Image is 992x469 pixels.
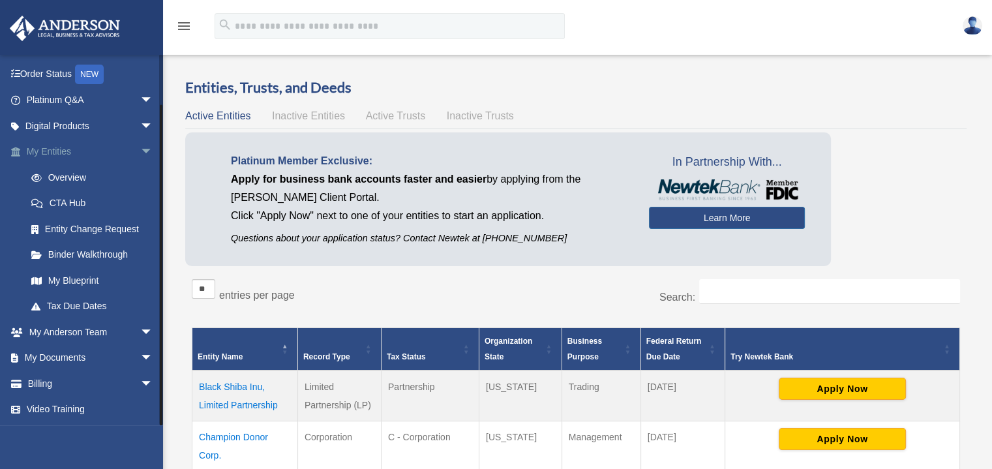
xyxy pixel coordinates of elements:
a: Video Training [9,397,173,423]
a: My Anderson Teamarrow_drop_down [9,319,173,345]
span: arrow_drop_down [140,113,166,140]
p: Platinum Member Exclusive: [231,152,629,170]
td: Partnership [381,371,479,421]
a: Learn More [649,207,805,229]
span: arrow_drop_down [140,371,166,397]
td: Black Shiba Inu, Limited Partnership [192,371,298,421]
button: Apply Now [779,378,906,400]
td: Limited Partnership (LP) [297,371,381,421]
span: In Partnership With... [649,152,805,173]
th: Business Purpose: Activate to sort [562,327,640,371]
span: arrow_drop_down [140,87,166,114]
h3: Entities, Trusts, and Deeds [185,78,967,98]
th: Entity Name: Activate to invert sorting [192,327,298,371]
i: search [218,18,232,32]
div: NEW [75,65,104,84]
span: Inactive Entities [272,110,345,121]
span: arrow_drop_down [140,139,166,166]
th: Try Newtek Bank : Activate to sort [725,327,960,371]
p: by applying from the [PERSON_NAME] Client Portal. [231,170,629,207]
th: Federal Return Due Date: Activate to sort [640,327,725,371]
a: My Entitiesarrow_drop_down [9,139,173,165]
a: Digital Productsarrow_drop_down [9,113,173,139]
span: arrow_drop_down [140,345,166,372]
span: Apply for business bank accounts faster and easier [231,174,487,185]
img: User Pic [963,16,982,35]
th: Organization State: Activate to sort [479,327,562,371]
span: Record Type [303,352,350,361]
span: arrow_drop_down [140,319,166,346]
span: Organization State [485,337,532,361]
a: My Blueprint [18,267,173,294]
img: Anderson Advisors Platinum Portal [6,16,124,41]
span: Inactive Trusts [447,110,514,121]
span: Tax Status [387,352,426,361]
th: Tax Status: Activate to sort [381,327,479,371]
a: Entity Change Request [18,216,173,242]
img: NewtekBankLogoSM.png [655,179,798,200]
a: My Documentsarrow_drop_down [9,345,173,371]
th: Record Type: Activate to sort [297,327,381,371]
span: Active Entities [185,110,250,121]
a: CTA Hub [18,190,173,217]
span: Federal Return Due Date [646,337,702,361]
td: Trading [562,371,640,421]
div: Try Newtek Bank [730,349,940,365]
p: Click "Apply Now" next to one of your entities to start an application. [231,207,629,225]
a: Order StatusNEW [9,61,173,87]
p: Questions about your application status? Contact Newtek at [PHONE_NUMBER] [231,230,629,247]
label: entries per page [219,290,295,301]
i: menu [176,18,192,34]
a: menu [176,23,192,34]
a: Binder Walkthrough [18,242,173,268]
a: Tax Due Dates [18,294,173,320]
span: Active Trusts [366,110,426,121]
td: [DATE] [640,371,725,421]
td: [US_STATE] [479,371,562,421]
a: Overview [18,164,166,190]
a: Platinum Q&Aarrow_drop_down [9,87,173,113]
a: Billingarrow_drop_down [9,371,173,397]
button: Apply Now [779,428,906,450]
label: Search: [659,292,695,303]
span: Entity Name [198,352,243,361]
span: Business Purpose [567,337,602,361]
